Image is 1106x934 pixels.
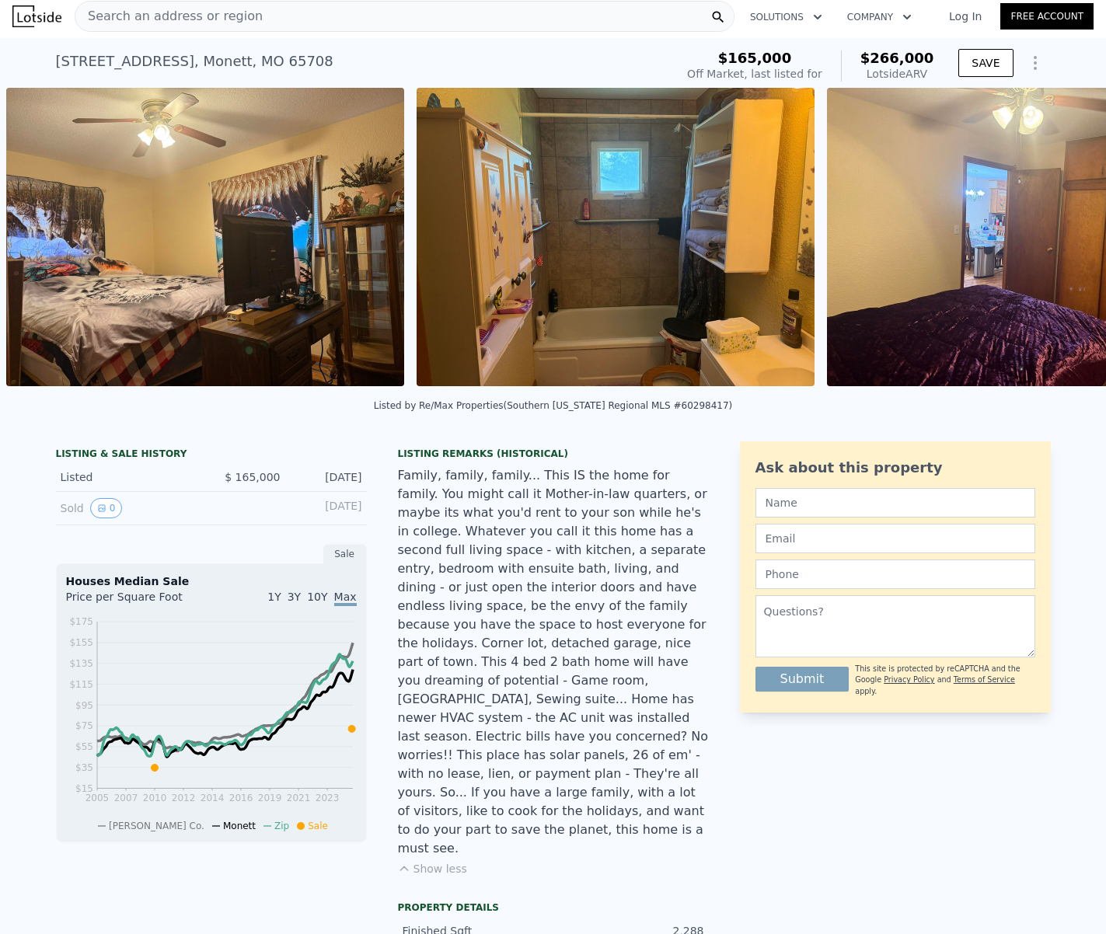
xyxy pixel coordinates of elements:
[1020,47,1051,78] button: Show Options
[738,3,835,31] button: Solutions
[69,616,93,627] tspan: $175
[85,793,109,803] tspan: 2005
[200,793,224,803] tspan: 2014
[398,466,709,858] div: Family, family, family... This IS the home for family. You might call it Mother-in-law quarters, ...
[75,783,93,794] tspan: $15
[417,88,815,386] img: Sale: 166801257 Parcel: 62798504
[398,901,709,914] div: Property details
[56,51,333,72] div: [STREET_ADDRESS] , Monett , MO 65708
[288,591,301,603] span: 3Y
[930,9,1000,24] a: Log In
[69,679,93,690] tspan: $115
[267,591,281,603] span: 1Y
[860,66,934,82] div: Lotside ARV
[75,741,93,752] tspan: $55
[69,658,93,669] tspan: $135
[755,667,850,692] button: Submit
[855,664,1034,697] div: This site is protected by reCAPTCHA and the Google and apply.
[755,559,1035,589] input: Phone
[90,498,123,518] button: View historical data
[958,49,1013,77] button: SAVE
[12,5,61,27] img: Lotside
[308,821,328,831] span: Sale
[6,88,404,386] img: Sale: 166801257 Parcel: 62798504
[286,793,310,803] tspan: 2021
[884,675,934,684] a: Privacy Policy
[687,66,822,82] div: Off Market, last listed for
[293,469,362,485] div: [DATE]
[835,3,924,31] button: Company
[225,471,280,483] span: $ 165,000
[113,793,138,803] tspan: 2007
[307,591,327,603] span: 10Y
[109,821,204,831] span: [PERSON_NAME] Co.
[56,448,367,463] div: LISTING & SALE HISTORY
[398,861,467,876] button: Show less
[142,793,166,803] tspan: 2010
[398,448,709,460] div: Listing Remarks (Historical)
[66,573,357,589] div: Houses Median Sale
[323,544,367,564] div: Sale
[718,50,792,66] span: $165,000
[755,524,1035,553] input: Email
[75,700,93,711] tspan: $95
[274,821,289,831] span: Zip
[755,457,1035,479] div: Ask about this property
[69,637,93,648] tspan: $155
[75,720,93,731] tspan: $75
[75,7,263,26] span: Search an address or region
[755,488,1035,518] input: Name
[229,793,253,803] tspan: 2016
[334,591,357,606] span: Max
[954,675,1015,684] a: Terms of Service
[293,498,362,518] div: [DATE]
[1000,3,1094,30] a: Free Account
[223,821,256,831] span: Monett
[257,793,281,803] tspan: 2019
[61,498,199,518] div: Sold
[171,793,195,803] tspan: 2012
[315,793,339,803] tspan: 2023
[61,469,199,485] div: Listed
[374,400,733,411] div: Listed by Re/Max Properties (Southern [US_STATE] Regional MLS #60298417)
[66,589,211,614] div: Price per Square Foot
[860,50,934,66] span: $266,000
[75,762,93,773] tspan: $35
